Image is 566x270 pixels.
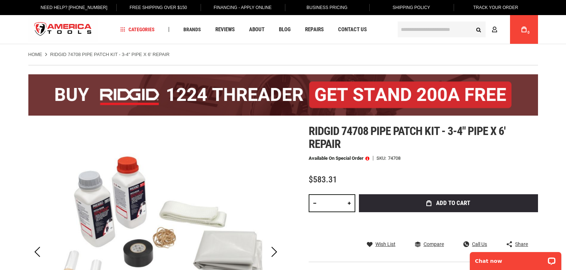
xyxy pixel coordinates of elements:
[357,214,539,235] iframe: Secure express checkout frame
[279,27,291,32] span: Blog
[424,242,444,247] span: Compare
[335,25,370,34] a: Contact Us
[393,5,430,10] span: Shipping Policy
[309,174,337,185] span: $583.31
[463,241,487,247] a: Call Us
[302,25,327,34] a: Repairs
[117,25,158,34] a: Categories
[215,27,235,32] span: Reviews
[517,15,531,44] a: 0
[276,25,294,34] a: Blog
[367,241,396,247] a: Wish List
[338,27,367,32] span: Contact Us
[50,52,170,57] strong: RIDGID 74708 PIPE PATCH KIT - 3-4" PIPE X 6' REPAIR
[212,25,238,34] a: Reviews
[309,124,506,151] span: Ridgid 74708 pipe patch kit - 3-4" pipe x 6' repair
[376,156,388,160] strong: SKU
[28,16,98,43] a: store logo
[309,156,369,161] p: Available on Special Order
[120,27,155,32] span: Categories
[436,200,470,206] span: Add to Cart
[28,74,538,116] img: BOGO: Buy the RIDGID® 1224 Threader (26092), get the 92467 200A Stand FREE!
[183,27,201,32] span: Brands
[415,241,444,247] a: Compare
[246,25,268,34] a: About
[180,25,204,34] a: Brands
[249,27,265,32] span: About
[388,156,401,160] div: 74708
[465,247,566,270] iframe: LiveChat chat widget
[28,51,42,58] a: Home
[305,27,324,32] span: Repairs
[359,194,538,212] button: Add to Cart
[528,31,530,34] span: 0
[472,23,486,36] button: Search
[472,242,487,247] span: Call Us
[515,242,528,247] span: Share
[375,242,396,247] span: Wish List
[28,16,98,43] img: America Tools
